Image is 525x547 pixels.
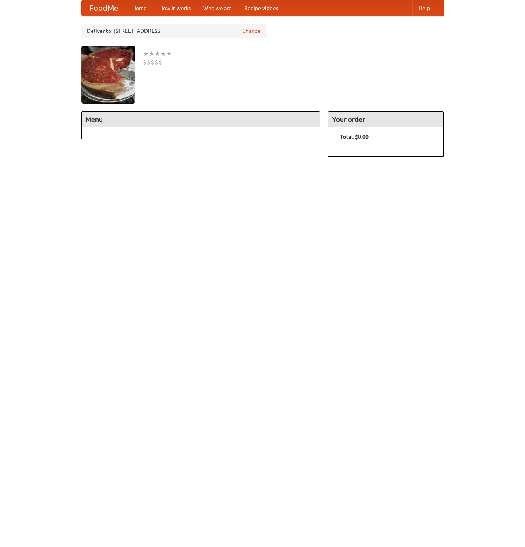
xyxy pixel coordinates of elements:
a: Change [242,27,261,35]
h4: Your order [328,112,443,127]
li: ★ [155,49,160,58]
b: Total: $0.00 [340,134,369,140]
div: Deliver to: [STREET_ADDRESS] [81,24,267,38]
li: ★ [149,49,155,58]
a: Who we are [197,0,238,16]
li: $ [147,58,151,66]
img: angular.jpg [81,46,135,104]
li: ★ [143,49,149,58]
li: ★ [166,49,172,58]
li: $ [158,58,162,66]
li: $ [155,58,158,66]
li: ★ [160,49,166,58]
a: Home [126,0,153,16]
li: $ [151,58,155,66]
a: FoodMe [82,0,126,16]
a: Help [412,0,436,16]
li: $ [143,58,147,66]
a: How it works [153,0,197,16]
h4: Menu [82,112,320,127]
a: Recipe videos [238,0,284,16]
